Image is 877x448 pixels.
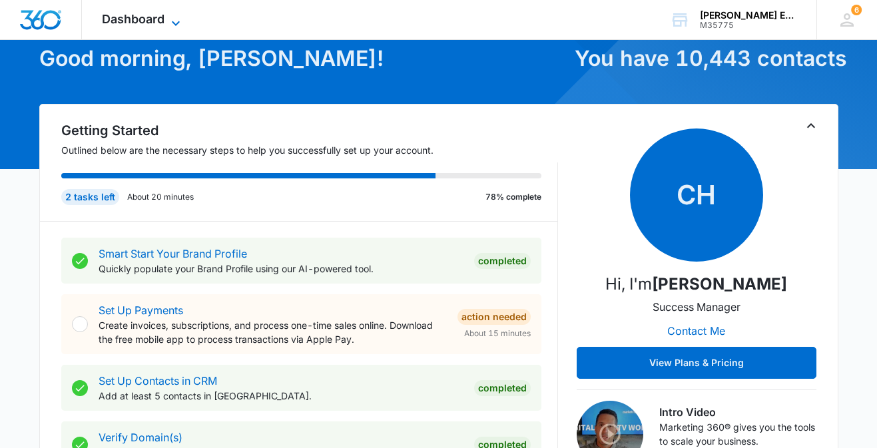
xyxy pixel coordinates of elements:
[61,143,558,157] p: Outlined below are the necessary steps to help you successfully set up your account.
[464,328,531,339] span: About 15 minutes
[99,247,247,260] a: Smart Start Your Brand Profile
[652,274,787,294] strong: [PERSON_NAME]
[474,380,531,396] div: Completed
[803,118,819,134] button: Toggle Collapse
[99,304,183,317] a: Set Up Payments
[99,389,463,403] p: Add at least 5 contacts in [GEOGRAPHIC_DATA].
[99,374,217,387] a: Set Up Contacts in CRM
[127,191,194,203] p: About 20 minutes
[39,43,567,75] h1: Good morning, [PERSON_NAME]!
[851,5,862,15] span: 6
[61,189,119,205] div: 2 tasks left
[654,315,738,347] button: Contact Me
[605,272,787,296] p: Hi, I'm
[653,299,740,315] p: Success Manager
[99,431,182,444] a: Verify Domain(s)
[485,191,541,203] p: 78% complete
[700,21,797,30] div: account id
[575,43,838,75] h1: You have 10,443 contacts
[102,12,164,26] span: Dashboard
[99,262,463,276] p: Quickly populate your Brand Profile using our AI-powered tool.
[700,10,797,21] div: account name
[61,120,558,140] h2: Getting Started
[474,253,531,269] div: Completed
[659,404,816,420] h3: Intro Video
[99,318,447,346] p: Create invoices, subscriptions, and process one-time sales online. Download the free mobile app t...
[577,347,816,379] button: View Plans & Pricing
[851,5,862,15] div: notifications count
[659,420,816,448] p: Marketing 360® gives you the tools to scale your business.
[457,309,531,325] div: Action Needed
[630,128,763,262] span: CH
